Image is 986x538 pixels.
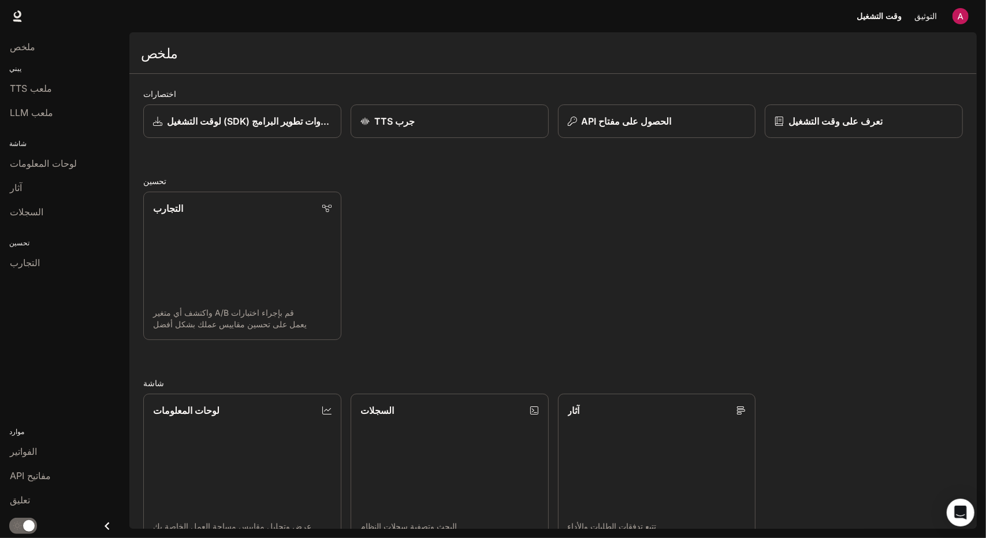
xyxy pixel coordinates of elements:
[568,521,657,531] font: تتبع تدفقات الطلبات والأداء
[952,8,969,24] img: صورة المستخدم الرمزية
[143,176,166,186] font: تحسين
[351,104,549,138] a: جرب TTS
[852,5,906,28] a: وقت التشغيل
[949,5,972,28] button: صورة المستخدم الرمزية
[765,104,963,138] a: تعرف على وقت التشغيل
[915,11,937,21] font: التوثيق
[582,115,672,127] font: الحصول على مفتاح API
[153,308,307,329] font: قم بإجراء اختبارات A/B واكتشف أي متغير يعمل على تحسين مقاييس عملك بشكل أفضل
[558,104,756,138] button: الحصول على مفتاح API
[947,499,974,526] div: فتح برنامج Intercom Messenger
[568,405,580,416] font: آثار
[143,89,176,99] font: اختصارات
[360,521,457,531] font: البحث وتصفية سجلات النظام
[143,104,341,138] a: تنزيل مجموعة أدوات تطوير البرامج (SDK) لوقت التشغيل
[141,44,178,62] font: ملخص
[788,115,883,127] font: تعرف على وقت التشغيل
[360,405,394,416] font: السجلات
[153,521,311,531] font: عرض وتحليل مقاييس مساحة العمل الخاصة بك
[143,192,341,340] a: التجاربقم بإجراء اختبارات A/B واكتشف أي متغير يعمل على تحسين مقاييس عملك بشكل أفضل
[167,115,383,127] font: تنزيل مجموعة أدوات تطوير البرامج (SDK) لوقت التشغيل
[374,115,415,127] font: جرب TTS
[143,378,164,388] font: شاشة
[153,405,219,416] font: لوحات المعلومات
[153,203,183,214] font: التجارب
[907,5,944,28] a: التوثيق
[857,11,902,21] font: وقت التشغيل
